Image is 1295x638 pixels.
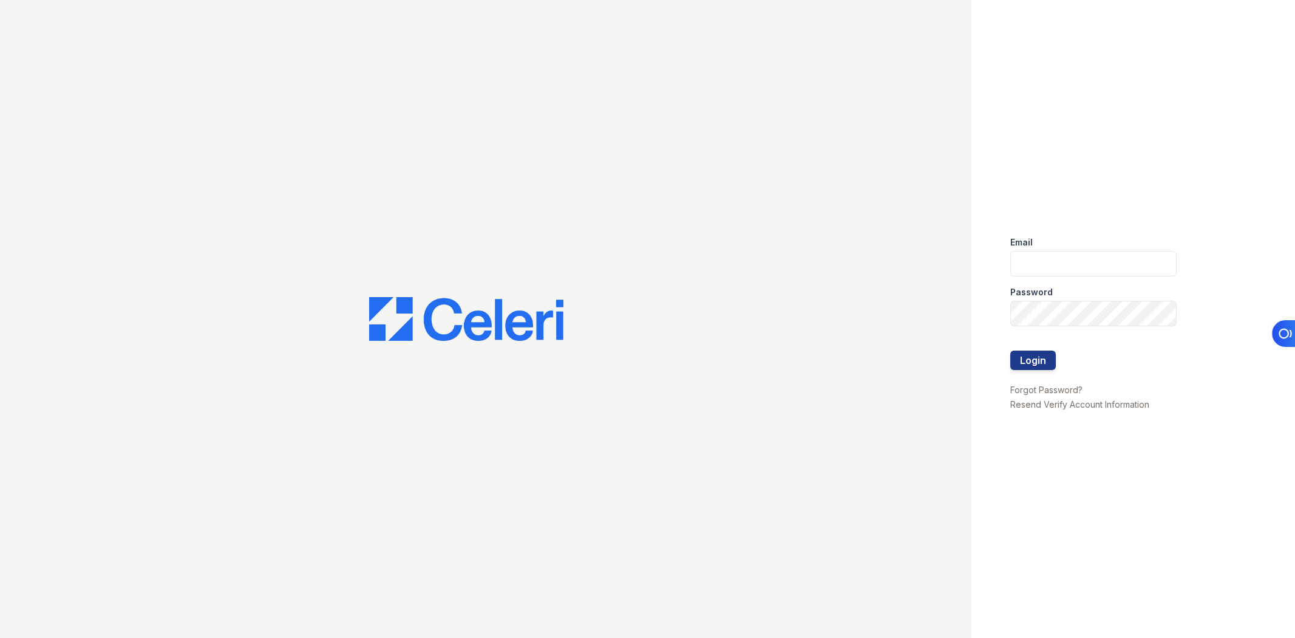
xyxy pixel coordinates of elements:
[1010,351,1056,370] button: Login
[1010,286,1053,298] label: Password
[1010,399,1149,410] a: Resend Verify Account Information
[1010,385,1083,395] a: Forgot Password?
[1010,236,1033,249] label: Email
[369,297,563,341] img: CE_Logo_Blue-a8612792a0a2168367f1c8372b55b34899dd931a85d93a1a3d3e32e68fde9ad4.png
